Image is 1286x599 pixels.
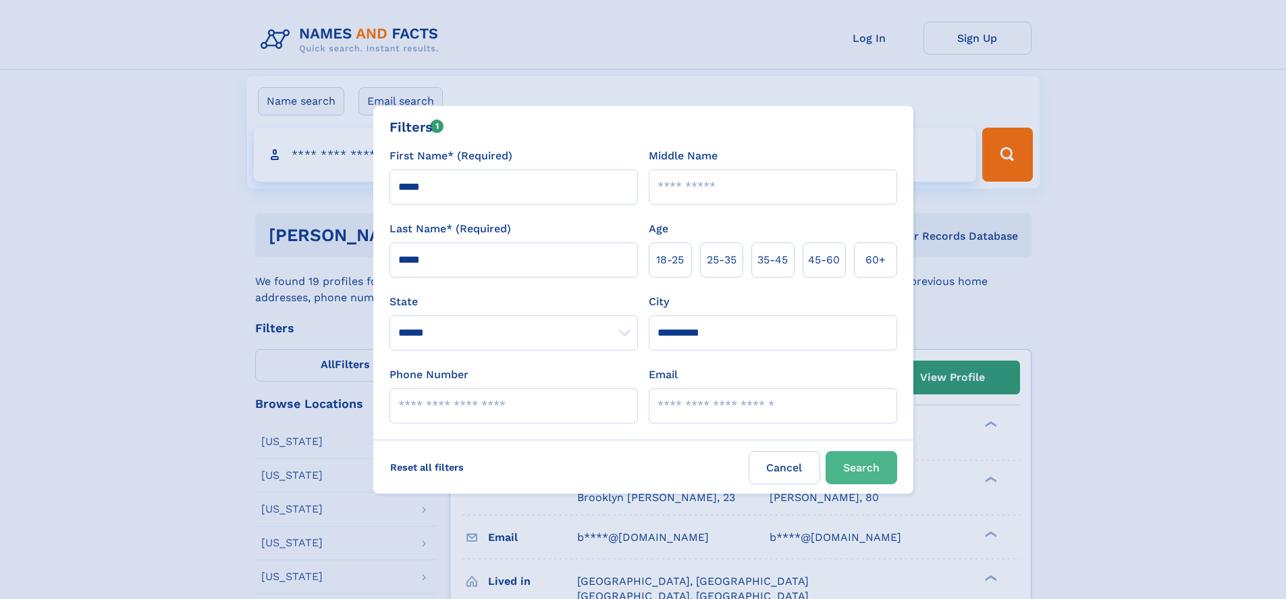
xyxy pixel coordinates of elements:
[826,451,897,484] button: Search
[390,148,512,164] label: First Name* (Required)
[649,367,678,383] label: Email
[808,252,840,268] span: 45‑60
[390,367,468,383] label: Phone Number
[390,221,511,237] label: Last Name* (Required)
[656,252,684,268] span: 18‑25
[865,252,886,268] span: 60+
[649,148,718,164] label: Middle Name
[649,221,668,237] label: Age
[649,294,669,310] label: City
[707,252,736,268] span: 25‑35
[390,294,638,310] label: State
[749,451,820,484] label: Cancel
[381,451,473,484] label: Reset all filters
[390,117,444,137] div: Filters
[757,252,788,268] span: 35‑45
